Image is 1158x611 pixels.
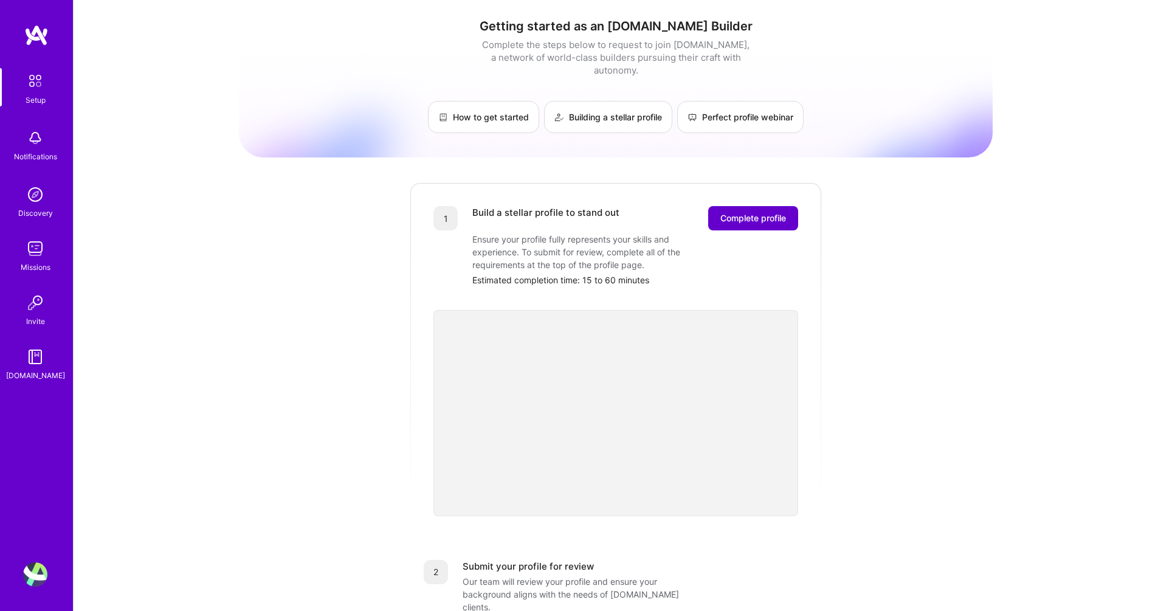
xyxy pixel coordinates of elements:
[720,212,786,224] span: Complete profile
[479,38,753,77] div: Complete the steps below to request to join [DOMAIN_NAME], a network of world-class builders purs...
[23,345,47,369] img: guide book
[433,310,798,516] iframe: video
[424,560,448,584] div: 2
[239,19,993,33] h1: Getting started as an [DOMAIN_NAME] Builder
[22,68,48,94] img: setup
[472,206,619,230] div: Build a stellar profile to stand out
[472,274,798,286] div: Estimated completion time: 15 to 60 minutes
[438,112,448,122] img: How to get started
[23,182,47,207] img: discovery
[472,233,715,271] div: Ensure your profile fully represents your skills and experience. To submit for review, complete a...
[688,112,697,122] img: Perfect profile webinar
[23,126,47,150] img: bell
[26,94,46,106] div: Setup
[23,291,47,315] img: Invite
[21,261,50,274] div: Missions
[24,24,49,46] img: logo
[23,236,47,261] img: teamwork
[6,369,65,382] div: [DOMAIN_NAME]
[463,560,594,573] div: Submit your profile for review
[14,150,57,163] div: Notifications
[428,101,539,133] a: How to get started
[544,101,672,133] a: Building a stellar profile
[26,315,45,328] div: Invite
[554,112,564,122] img: Building a stellar profile
[20,562,50,587] a: User Avatar
[23,562,47,587] img: User Avatar
[677,101,804,133] a: Perfect profile webinar
[18,207,53,219] div: Discovery
[433,206,458,230] div: 1
[708,206,798,230] button: Complete profile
